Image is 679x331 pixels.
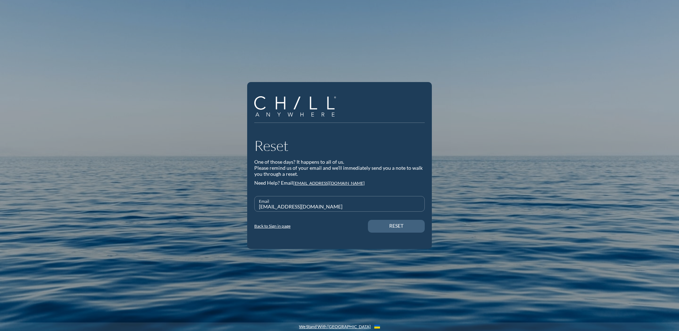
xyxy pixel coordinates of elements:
[254,96,341,118] a: Company Logo
[254,137,425,154] h1: Reset
[299,324,371,329] a: We Stand With [GEOGRAPHIC_DATA]
[259,202,420,211] input: Email
[293,180,365,186] a: [EMAIL_ADDRESS][DOMAIN_NAME]
[254,180,293,186] span: Need Help? Email
[374,325,380,329] img: Flag_of_Ukraine.1aeecd60.svg
[254,159,425,177] div: One of those days? It happens to all of us. Please remind us of your email and we’ll immediately ...
[368,220,425,233] button: Reset
[254,96,336,116] img: Company Logo
[380,223,412,229] div: Reset
[254,223,290,229] a: Back to Sign in page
